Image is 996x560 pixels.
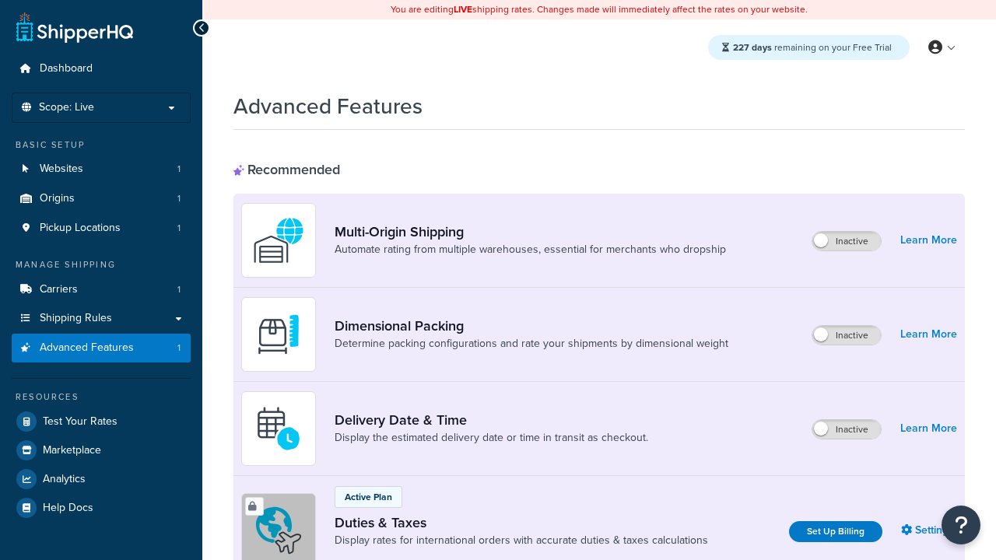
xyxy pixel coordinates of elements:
[12,390,191,404] div: Resources
[12,155,191,184] li: Websites
[900,418,957,439] a: Learn More
[39,101,94,114] span: Scope: Live
[335,336,728,352] a: Determine packing configurations and rate your shipments by dimensional weight
[812,326,881,345] label: Inactive
[12,214,191,243] a: Pickup Locations1
[40,312,112,325] span: Shipping Rules
[12,304,191,333] a: Shipping Rules
[733,40,892,54] span: remaining on your Free Trial
[12,54,191,83] a: Dashboard
[812,232,881,250] label: Inactive
[251,401,306,456] img: gfkeb5ejjkALwAAAABJRU5ErkJggg==
[12,214,191,243] li: Pickup Locations
[12,334,191,362] a: Advanced Features1
[40,163,83,176] span: Websites
[942,506,980,544] button: Open Resource Center
[251,307,306,362] img: DTVBYsAAAAAASUVORK5CYII=
[335,514,708,531] a: Duties & Taxes
[900,229,957,251] a: Learn More
[177,163,181,176] span: 1
[43,502,93,515] span: Help Docs
[345,490,392,504] p: Active Plan
[40,62,93,75] span: Dashboard
[43,473,86,486] span: Analytics
[335,317,728,334] a: Dimensional Packing
[335,411,648,429] a: Delivery Date & Time
[12,155,191,184] a: Websites1
[40,341,134,355] span: Advanced Features
[454,2,472,16] b: LIVE
[733,40,772,54] strong: 227 days
[12,138,191,152] div: Basic Setup
[12,465,191,493] a: Analytics
[40,222,121,235] span: Pickup Locations
[789,521,882,542] a: Set Up Billing
[12,436,191,464] a: Marketplace
[335,430,648,446] a: Display the estimated delivery date or time in transit as checkout.
[12,408,191,436] a: Test Your Rates
[900,324,957,345] a: Learn More
[335,242,726,257] a: Automate rating from multiple warehouses, essential for merchants who dropship
[40,283,78,296] span: Carriers
[177,341,181,355] span: 1
[335,533,708,548] a: Display rates for international orders with accurate duties & taxes calculations
[177,192,181,205] span: 1
[233,161,340,178] div: Recommended
[12,494,191,522] a: Help Docs
[251,213,306,268] img: WatD5o0RtDAAAAAElFTkSuQmCC
[177,283,181,296] span: 1
[12,275,191,304] li: Carriers
[12,184,191,213] li: Origins
[40,192,75,205] span: Origins
[12,275,191,304] a: Carriers1
[12,258,191,271] div: Manage Shipping
[901,520,957,541] a: Settings
[335,223,726,240] a: Multi-Origin Shipping
[12,184,191,213] a: Origins1
[812,420,881,439] label: Inactive
[12,334,191,362] li: Advanced Features
[43,444,101,457] span: Marketplace
[177,222,181,235] span: 1
[43,415,117,429] span: Test Your Rates
[233,91,423,121] h1: Advanced Features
